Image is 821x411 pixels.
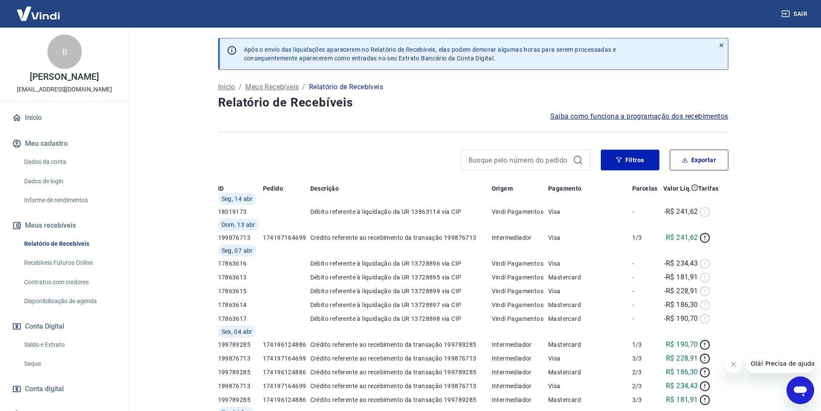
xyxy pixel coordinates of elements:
[10,216,119,235] button: Meus recebíveis
[492,395,548,404] p: Intermediador
[21,254,119,272] a: Recebíveis Futuros Online
[218,207,263,216] p: 18019173
[310,395,492,404] p: Crédito referente ao recebimento da transação 199789285
[302,82,305,92] p: /
[310,354,492,363] p: Crédito referente ao recebimento da transação 199876713
[746,354,814,373] iframe: Mensagem da empresa
[492,207,548,216] p: Vindi Pagamentos
[21,355,119,373] a: Saque
[632,314,660,323] p: -
[780,6,811,22] button: Sair
[310,184,339,193] p: Descrição
[21,292,119,310] a: Disponibilização de agenda
[632,382,660,390] p: 2/3
[664,314,698,324] p: -R$ 190,70
[492,184,513,193] p: Origem
[550,111,728,122] a: Saiba como funciona a programação dos recebimentos
[787,376,814,404] iframe: Botão para abrir a janela de mensagens
[632,301,660,309] p: -
[666,367,698,377] p: R$ 186,30
[310,287,492,295] p: Débito referente à liquidação da UR 13728899 via CIP
[548,395,632,404] p: Mastercard
[666,353,698,364] p: R$ 228,91
[10,380,119,398] a: Conta digital
[218,259,263,268] p: 17863616
[47,35,82,69] div: B
[21,173,119,190] a: Dados de login
[632,184,658,193] p: Parcelas
[10,317,119,336] button: Conta Digital
[492,314,548,323] p: Vindi Pagamentos
[239,82,242,92] p: /
[492,287,548,295] p: Vindi Pagamentos
[310,259,492,268] p: Débito referente à liquidação da UR 13728896 via CIP
[310,340,492,349] p: Crédito referente ao recebimento da transação 199789285
[632,368,660,376] p: 2/3
[601,150,659,170] button: Filtros
[10,134,119,153] button: Meu cadastro
[21,191,119,209] a: Informe de rendimentos
[632,273,660,282] p: -
[548,287,632,295] p: Visa
[664,286,698,296] p: -R$ 228,91
[664,258,698,269] p: -R$ 234,43
[245,82,299,92] a: Meus Recebíveis
[263,382,310,390] p: 174197164699
[218,82,235,92] a: Início
[492,382,548,390] p: Intermediador
[21,336,119,354] a: Saldo e Extrato
[218,184,224,193] p: ID
[10,108,119,127] a: Início
[222,195,253,203] span: Seg, 14 abr
[492,301,548,309] p: Vindi Pagamentos
[218,340,263,349] p: 199789285
[310,301,492,309] p: Débito referente à liquidação da UR 13728897 via CIP
[10,0,66,27] img: Vindi
[548,314,632,323] p: Mastercard
[218,368,263,376] p: 199789285
[632,340,660,349] p: 1/3
[310,273,492,282] p: Débito referente à liquidação da UR 13728895 via CIP
[664,300,698,310] p: -R$ 186,30
[310,382,492,390] p: Crédito referente ao recebimento da transação 199876713
[30,72,99,82] p: [PERSON_NAME]
[218,273,263,282] p: 17863613
[492,273,548,282] p: Vindi Pagamentos
[663,184,691,193] p: Valor Líq.
[468,154,569,166] input: Busque pelo número do pedido
[222,246,253,255] span: Seg, 07 abr
[548,259,632,268] p: Visa
[632,395,660,404] p: 3/3
[218,354,263,363] p: 199876713
[218,233,263,242] p: 199876713
[664,207,698,217] p: -R$ 241,62
[263,233,310,242] p: 174197164699
[548,233,632,242] p: Visa
[632,207,660,216] p: -
[492,368,548,376] p: Intermediador
[244,45,616,63] p: Após o envio das liquidações aparecerem no Relatório de Recebíveis, elas podem demorar algumas ho...
[632,287,660,295] p: -
[664,272,698,282] p: -R$ 181,91
[492,233,548,242] p: Intermediador
[5,6,72,13] span: Olá! Precisa de ajuda?
[666,232,698,243] p: R$ 241,62
[548,273,632,282] p: Mastercard
[21,153,119,171] a: Dados da conta
[309,82,383,92] p: Relatório de Recebíveis
[263,340,310,349] p: 174196124886
[222,220,256,229] span: Dom, 13 abr
[548,368,632,376] p: Mastercard
[310,233,492,242] p: Crédito referente ao recebimento da transação 199876713
[698,184,719,193] p: Tarifas
[218,314,263,323] p: 17863617
[666,381,698,391] p: R$ 234,43
[492,354,548,363] p: Intermediador
[310,314,492,323] p: Débito referente à liquidação da UR 13728898 via CIP
[17,85,112,94] p: [EMAIL_ADDRESS][DOMAIN_NAME]
[25,383,64,395] span: Conta digital
[632,233,660,242] p: 1/3
[218,395,263,404] p: 199789285
[492,340,548,349] p: Intermediador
